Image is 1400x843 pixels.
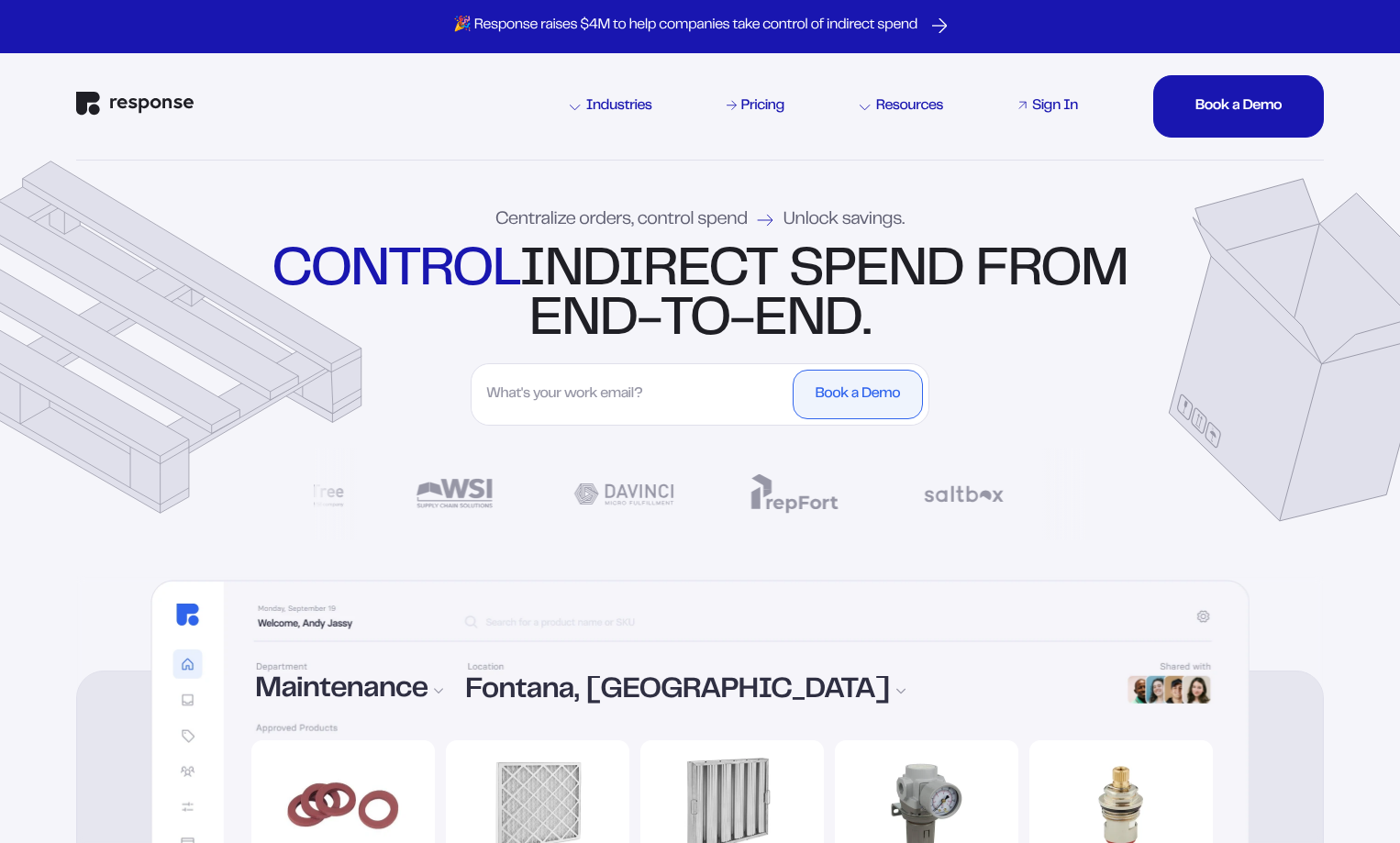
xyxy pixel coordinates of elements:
[272,248,519,295] strong: control
[1032,99,1078,114] div: Sign In
[741,99,784,114] div: Pricing
[793,370,923,419] button: Book a Demo
[76,92,194,120] a: Response Home
[1153,75,1324,138] button: Book a DemoBook a DemoBook a DemoBook a Demo
[268,247,1133,346] div: indirect spend from end-to-end.
[255,676,444,705] div: Maintenance
[76,92,194,116] img: Response Logo
[1015,95,1082,117] a: Sign In
[1195,99,1282,114] div: Book a Demo
[465,677,1102,706] div: Fontana, [GEOGRAPHIC_DATA]
[495,211,905,229] div: Centralize orders, control spend
[453,17,917,36] p: 🎉 Response raises $4M to help companies take control of indirect spend
[860,99,943,114] div: Resources
[477,370,788,419] input: What's your work email?
[816,387,900,402] div: Book a Demo
[570,99,652,114] div: Industries
[724,95,788,117] a: Pricing
[783,211,905,229] span: Unlock savings.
